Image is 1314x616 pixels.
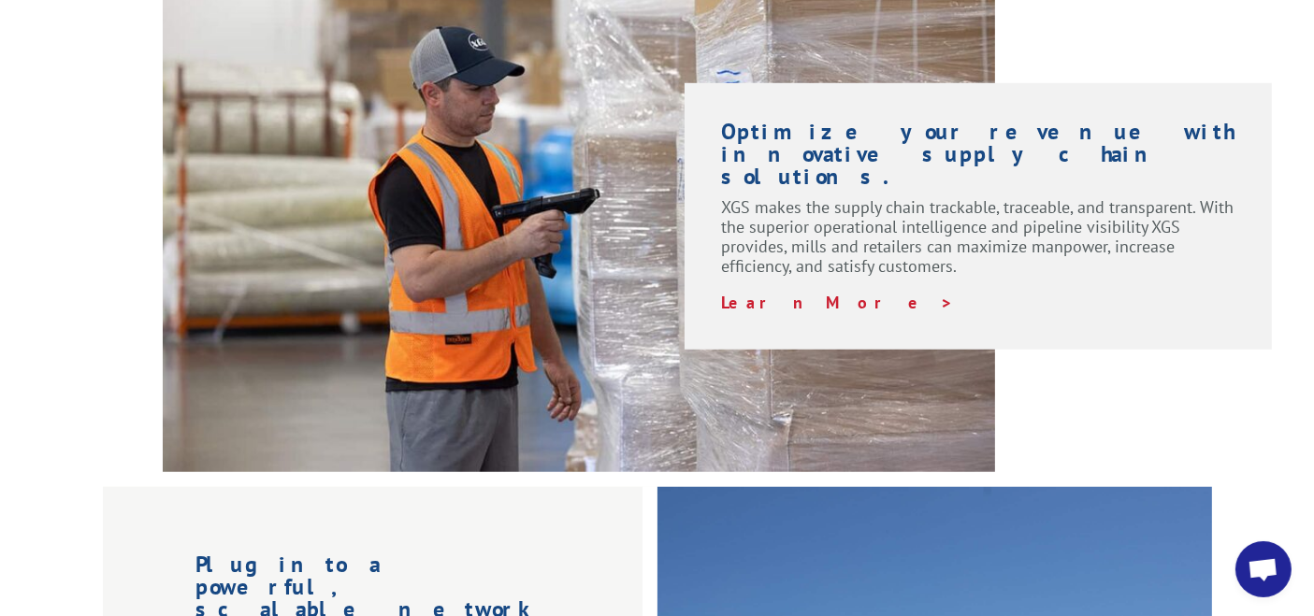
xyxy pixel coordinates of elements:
[722,197,1235,293] p: XGS makes the supply chain trackable, traceable, and transparent. With the superior operational i...
[722,292,955,313] a: Learn More >
[722,121,1235,197] h1: Optimize your revenue with innovative supply chain solutions.
[1235,541,1292,597] div: Open chat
